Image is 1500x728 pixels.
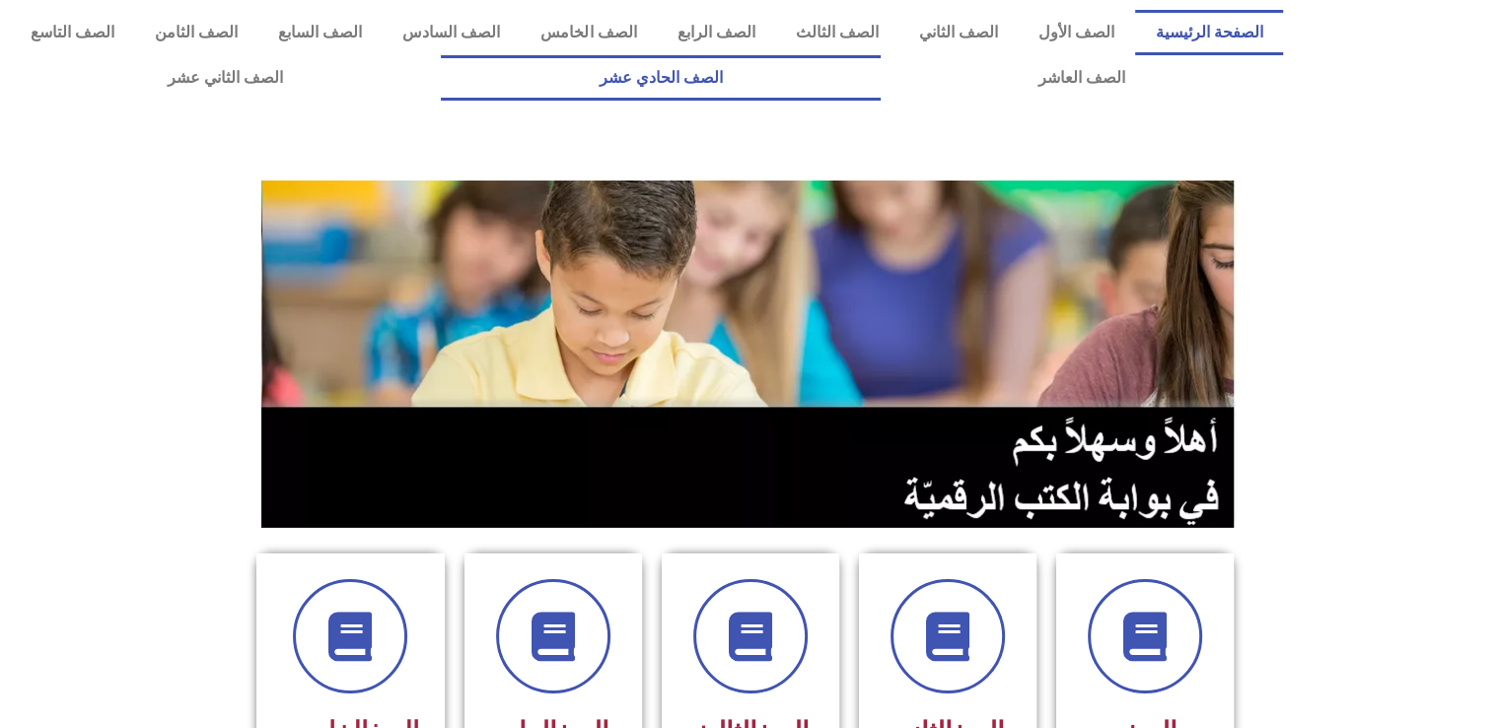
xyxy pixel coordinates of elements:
[10,55,441,101] a: الصف الثاني عشر
[898,10,1018,55] a: الصف الثاني
[383,10,521,55] a: الصف السادس
[1135,10,1283,55] a: الصفحة الرئيسية
[521,10,657,55] a: الصف الخامس
[657,10,775,55] a: الصف الرابع
[881,55,1283,101] a: الصف العاشر
[134,10,257,55] a: الصف الثامن
[10,10,134,55] a: الصف التاسع
[441,55,880,101] a: الصف الحادي عشر
[775,10,898,55] a: الصف الثالث
[1019,10,1135,55] a: الصف الأول
[257,10,382,55] a: الصف السابع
